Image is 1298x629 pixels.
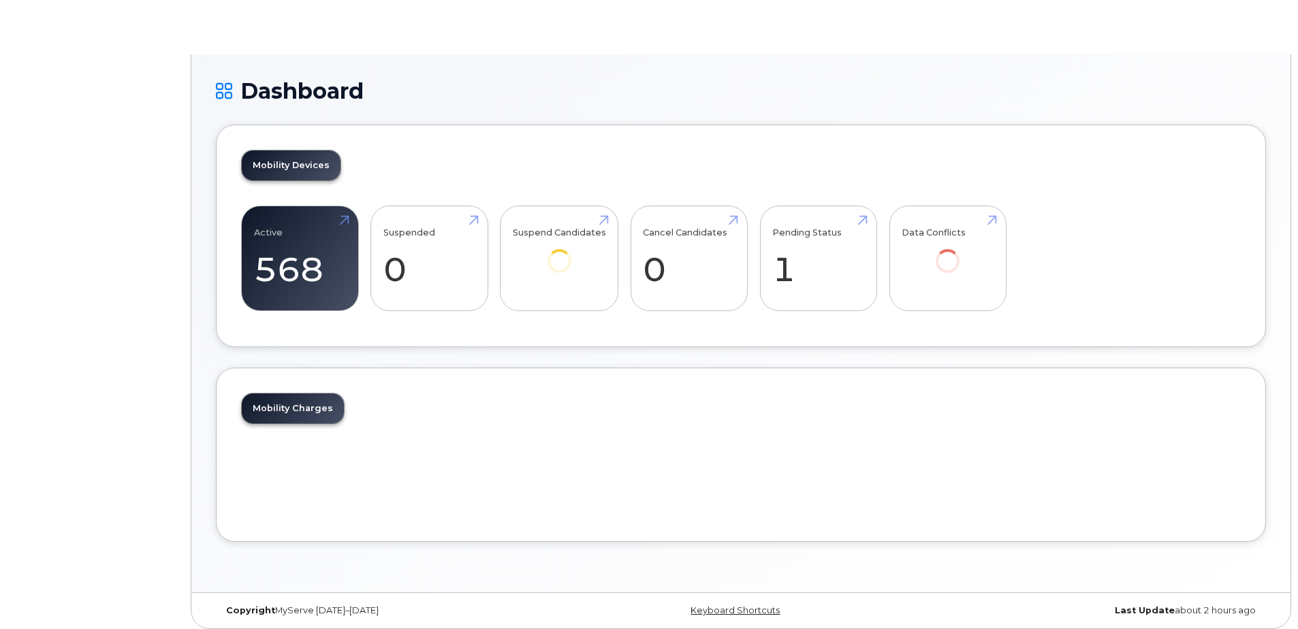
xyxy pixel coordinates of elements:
a: Cancel Candidates 0 [643,214,735,304]
a: Data Conflicts [902,214,994,292]
h1: Dashboard [216,79,1266,103]
a: Active 568 [254,214,346,304]
a: Keyboard Shortcuts [691,605,780,615]
a: Pending Status 1 [772,214,864,304]
a: Mobility Charges [242,393,344,423]
strong: Copyright [226,605,275,615]
a: Suspend Candidates [513,214,606,292]
a: Suspended 0 [383,214,475,304]
strong: Last Update [1115,605,1175,615]
a: Mobility Devices [242,150,341,180]
div: about 2 hours ago [916,605,1266,616]
div: MyServe [DATE]–[DATE] [216,605,566,616]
